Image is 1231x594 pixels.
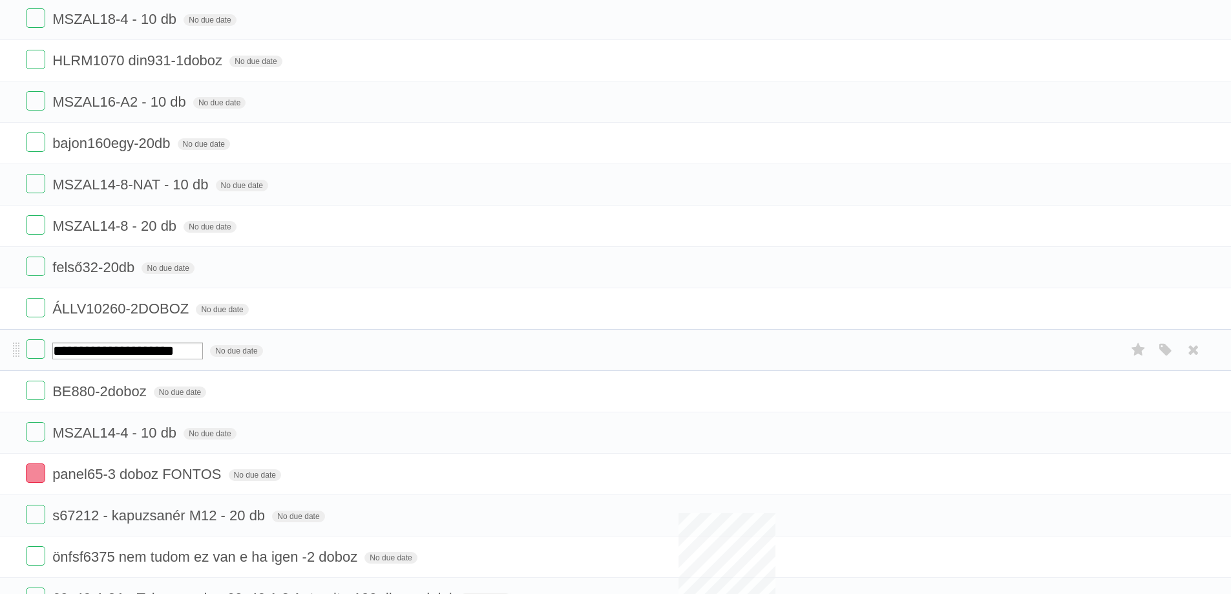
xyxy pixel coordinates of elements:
[154,387,206,398] span: No due date
[26,8,45,28] label: Done
[52,135,173,151] span: bajon160egy-20db
[196,304,248,315] span: No due date
[229,469,281,481] span: No due date
[210,345,262,357] span: No due date
[26,50,45,69] label: Done
[52,549,361,565] span: önfsf6375 nem tudom ez van e ha igen -2 doboz
[216,180,268,191] span: No due date
[52,425,180,441] span: MSZAL14-4 - 10 db
[1126,339,1151,361] label: Star task
[272,511,324,522] span: No due date
[26,463,45,483] label: Done
[26,298,45,317] label: Done
[26,257,45,276] label: Done
[193,97,246,109] span: No due date
[364,552,417,564] span: No due date
[142,262,194,274] span: No due date
[52,94,189,110] span: MSZAL16-A2 - 10 db
[26,422,45,441] label: Done
[26,546,45,566] label: Done
[184,14,236,26] span: No due date
[184,428,236,440] span: No due date
[178,138,230,150] span: No due date
[26,215,45,235] label: Done
[52,301,192,317] span: ÁLLV10260-2DOBOZ
[52,11,180,27] span: MSZAL18-4 - 10 db
[52,383,150,399] span: BE880-2doboz
[52,218,180,234] span: MSZAL14-8 - 20 db
[26,174,45,193] label: Done
[52,507,268,524] span: s67212 - kapuzsanér M12 - 20 db
[52,259,138,275] span: felső32-20db
[184,221,236,233] span: No due date
[52,466,224,482] span: panel65-3 doboz FONTOS
[26,91,45,111] label: Done
[229,56,282,67] span: No due date
[52,176,211,193] span: MSZAL14-8-NAT - 10 db
[26,381,45,400] label: Done
[26,133,45,152] label: Done
[26,339,45,359] label: Done
[52,52,226,69] span: HLRM1070 din931-1doboz
[26,505,45,524] label: Done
